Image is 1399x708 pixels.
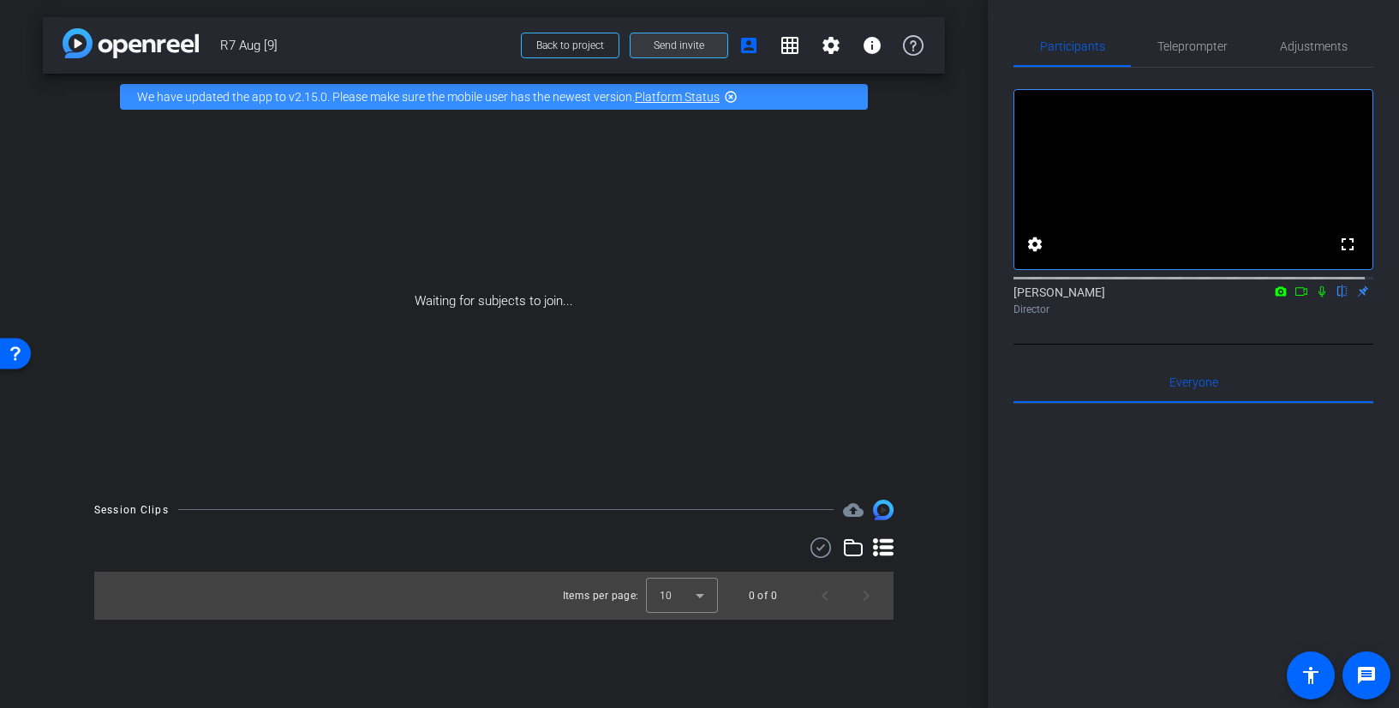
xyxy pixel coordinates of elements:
div: Director [1013,302,1373,317]
mat-icon: settings [821,35,841,56]
span: Destinations for your clips [843,500,864,520]
mat-icon: accessibility [1300,665,1321,686]
div: Session Clips [94,501,169,519]
span: Participants [1040,40,1105,52]
button: Previous page [804,575,846,616]
mat-icon: message [1356,665,1377,686]
button: Send invite [630,33,728,58]
mat-icon: info [862,35,882,56]
img: app-logo [63,28,199,58]
button: Back to project [521,33,619,58]
span: Teleprompter [1157,40,1228,52]
span: Everyone [1169,376,1218,388]
mat-icon: highlight_off [724,90,738,104]
div: [PERSON_NAME] [1013,284,1373,317]
div: Waiting for subjects to join... [43,120,945,483]
img: Session clips [873,500,894,520]
mat-icon: account_box [738,35,759,56]
mat-icon: grid_on [780,35,800,56]
span: Back to project [536,39,604,51]
div: Items per page: [563,587,639,604]
span: R7 Aug [9] [220,28,511,63]
span: Adjustments [1280,40,1348,52]
mat-icon: cloud_upload [843,500,864,520]
mat-icon: settings [1025,234,1045,255]
a: Platform Status [635,90,720,104]
mat-icon: flip [1332,283,1353,298]
span: Send invite [654,39,704,52]
button: Next page [846,575,887,616]
div: 0 of 0 [749,587,777,604]
div: We have updated the app to v2.15.0. Please make sure the mobile user has the newest version. [120,84,868,110]
mat-icon: fullscreen [1337,234,1358,255]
